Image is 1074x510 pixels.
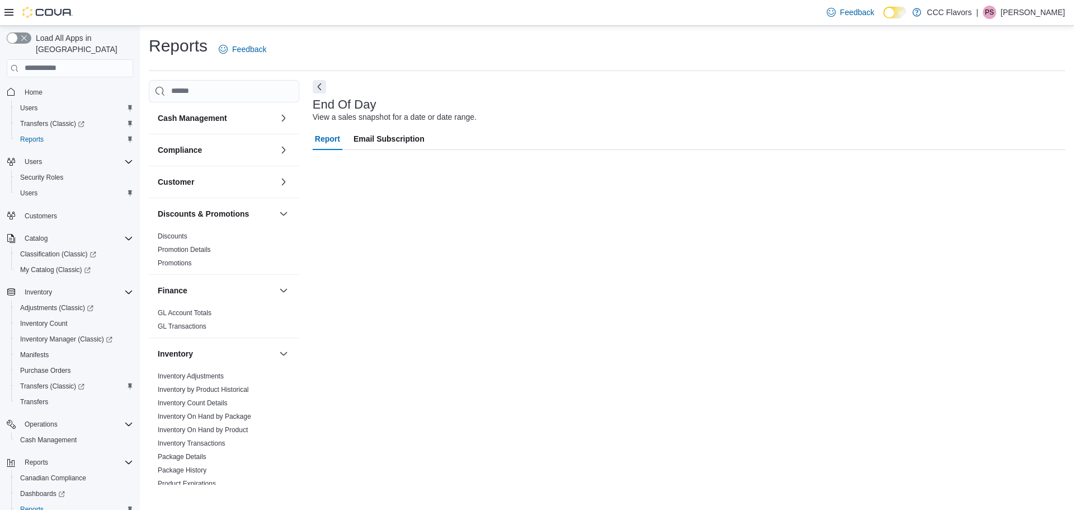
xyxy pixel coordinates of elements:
[20,397,48,406] span: Transfers
[158,322,206,331] span: GL Transactions
[16,301,133,315] span: Adjustments (Classic)
[16,301,98,315] a: Adjustments (Classic)
[158,176,194,188] h3: Customer
[20,418,62,431] button: Operations
[277,111,290,125] button: Cash Management
[16,117,133,130] span: Transfers (Classic)
[11,246,138,262] a: Classification (Classic)
[25,458,48,467] span: Reports
[214,38,271,60] a: Feedback
[158,309,211,317] a: GL Account Totals
[149,230,299,274] div: Discounts & Promotions
[11,116,138,132] a: Transfers (Classic)
[20,319,68,328] span: Inventory Count
[158,208,249,219] h3: Discounts & Promotions
[158,259,192,267] a: Promotions
[158,246,211,254] a: Promotion Details
[16,395,53,409] a: Transfers
[20,366,71,375] span: Purchase Orders
[16,171,68,184] a: Security Roles
[158,113,275,124] button: Cash Management
[2,84,138,100] button: Home
[158,285,187,296] h3: Finance
[16,186,42,200] a: Users
[158,426,248,434] a: Inventory On Hand by Product
[158,466,206,474] a: Package History
[25,88,43,97] span: Home
[2,231,138,246] button: Catalog
[16,133,133,146] span: Reports
[277,143,290,157] button: Compliance
[20,135,44,144] span: Reports
[158,425,248,434] span: Inventory On Hand by Product
[158,232,187,241] span: Discounts
[20,436,77,445] span: Cash Management
[11,363,138,378] button: Purchase Orders
[158,348,275,359] button: Inventory
[20,189,37,198] span: Users
[20,286,133,299] span: Inventory
[16,171,133,184] span: Security Roles
[149,35,208,57] h1: Reports
[20,250,96,259] span: Classification (Classic)
[976,6,978,19] p: |
[158,412,251,421] span: Inventory On Hand by Package
[11,432,138,448] button: Cash Management
[840,7,874,18] span: Feedback
[11,185,138,201] button: Users
[158,322,206,330] a: GL Transactions
[16,247,133,261] span: Classification (Classic)
[158,452,206,461] span: Package Details
[158,113,227,124] h3: Cash Management
[2,455,138,470] button: Reports
[158,372,224,381] span: Inventory Adjustments
[158,176,275,188] button: Customer
[313,98,376,111] h3: End Of Day
[11,262,138,278] a: My Catalog (Classic)
[158,399,228,408] span: Inventory Count Details
[158,372,224,380] a: Inventory Adjustments
[16,487,133,500] span: Dashboards
[16,263,95,277] a: My Catalog (Classic)
[16,471,91,485] a: Canadian Compliance
[354,128,425,150] span: Email Subscription
[149,306,299,338] div: Finance
[158,439,225,448] span: Inventory Transactions
[16,101,133,115] span: Users
[158,348,193,359] h3: Inventory
[20,474,86,483] span: Canadian Compliance
[20,85,133,99] span: Home
[16,380,133,393] span: Transfers (Classic)
[11,100,138,116] button: Users
[16,348,133,362] span: Manifests
[20,382,84,391] span: Transfers (Classic)
[277,207,290,221] button: Discounts & Promotions
[883,7,907,18] input: Dark Mode
[20,456,133,469] span: Reports
[158,285,275,296] button: Finance
[11,170,138,185] button: Security Roles
[315,128,340,150] span: Report
[16,317,133,330] span: Inventory Count
[16,433,133,447] span: Cash Management
[11,470,138,486] button: Canadian Compliance
[31,32,133,55] span: Load All Apps in [GEOGRAPHIC_DATA]
[20,232,52,245] button: Catalog
[277,175,290,189] button: Customer
[20,418,133,431] span: Operations
[158,208,275,219] button: Discounts & Promotions
[158,144,202,156] h3: Compliance
[277,347,290,361] button: Inventory
[277,284,290,297] button: Finance
[1001,6,1065,19] p: [PERSON_NAME]
[16,364,76,377] a: Purchase Orders
[16,133,48,146] a: Reports
[20,209,62,223] a: Customers
[11,347,138,363] button: Manifests
[16,348,53,362] a: Manifests
[158,479,216,488] span: Product Expirations
[927,6,972,19] p: CCC Flavors
[158,144,275,156] button: Compliance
